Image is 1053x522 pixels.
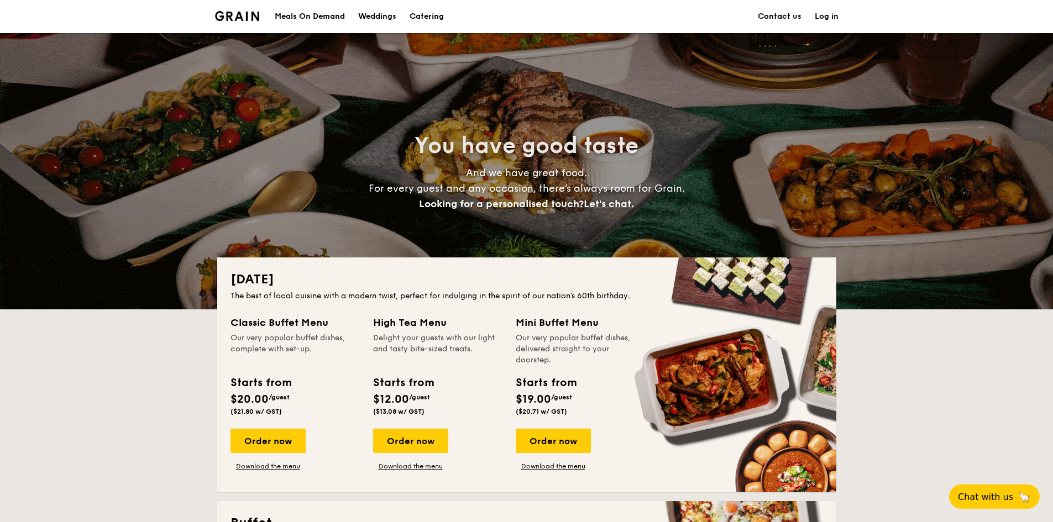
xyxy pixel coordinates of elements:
div: Our very popular buffet dishes, complete with set-up. [230,333,360,366]
div: Delight your guests with our light and tasty bite-sized treats. [373,333,502,366]
span: $20.00 [230,393,269,406]
div: High Tea Menu [373,315,502,330]
span: /guest [409,393,430,401]
div: Starts from [373,375,433,391]
a: Download the menu [230,462,306,471]
div: Starts from [516,375,576,391]
div: Starts from [230,375,291,391]
a: Download the menu [516,462,591,471]
a: Download the menu [373,462,448,471]
span: Let's chat. [584,198,634,210]
span: 🦙 [1018,491,1031,503]
span: Looking for a personalised touch? [419,198,584,210]
span: $12.00 [373,393,409,406]
div: Order now [230,429,306,453]
button: Chat with us🦙 [949,484,1040,509]
span: /guest [551,393,572,401]
div: The best of local cuisine with a modern twist, perfect for indulging in the spirit of our nation’... [230,291,823,302]
div: Our very popular buffet dishes, delivered straight to your doorstep. [516,333,645,366]
div: Order now [516,429,591,453]
h2: [DATE] [230,271,823,288]
span: ($13.08 w/ GST) [373,408,425,415]
span: /guest [269,393,290,401]
div: Mini Buffet Menu [516,315,645,330]
a: Logotype [215,11,260,21]
span: ($20.71 w/ GST) [516,408,567,415]
div: Order now [373,429,448,453]
div: Classic Buffet Menu [230,315,360,330]
span: $19.00 [516,393,551,406]
span: ($21.80 w/ GST) [230,408,282,415]
span: You have good taste [415,133,638,159]
span: Chat with us [958,492,1013,502]
span: And we have great food. For every guest and any occasion, there’s always room for Grain. [369,167,685,210]
img: Grain [215,11,260,21]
